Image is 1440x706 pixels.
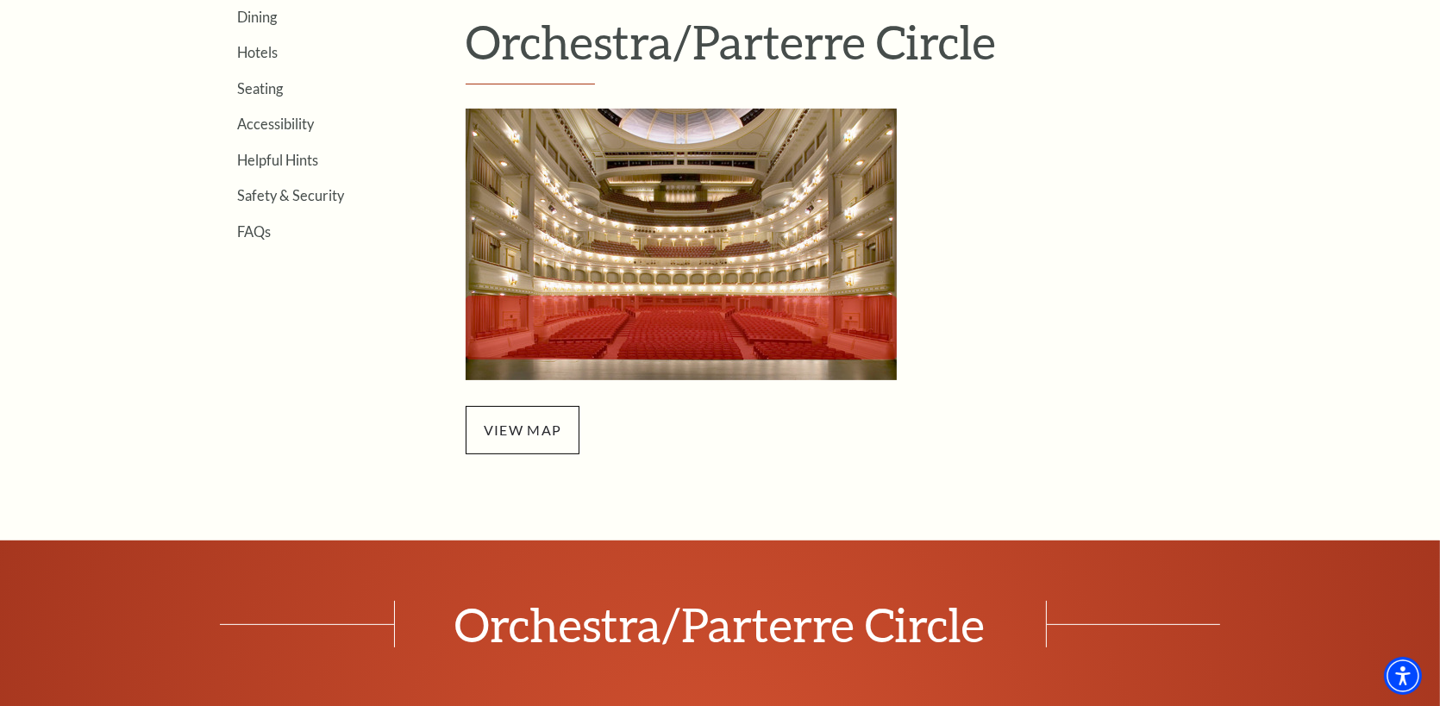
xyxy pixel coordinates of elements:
[237,152,318,168] a: Helpful Hints
[237,9,277,25] a: Dining
[466,419,579,439] a: view map - open in a new tab
[1384,657,1422,695] div: Accessibility Menu
[237,44,278,60] a: Hotels
[466,14,1255,84] h1: Orchestra/Parterre Circle
[466,232,897,252] a: Orchestra/Parterre Circle Seating Map - open in a new tab
[394,601,1047,647] span: Orchestra/Parterre Circle
[237,187,344,203] a: Safety & Security
[466,406,579,454] span: view map
[237,80,283,97] a: Seating
[466,109,897,380] img: Orchestra/Parterre Circle Seating Map
[237,116,314,132] a: Accessibility
[237,223,271,240] a: FAQs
